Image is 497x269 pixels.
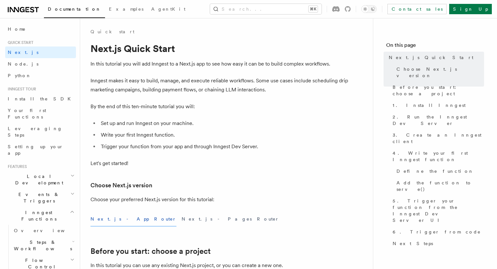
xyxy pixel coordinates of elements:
span: Overview [14,228,80,233]
p: Inngest makes it easy to build, manage, and execute reliable workflows. Some use cases include sc... [90,76,349,94]
a: Python [5,70,76,81]
a: Leveraging Steps [5,123,76,141]
button: Events & Triggers [5,189,76,207]
a: Next.js [5,47,76,58]
button: Next.js - App Router [90,212,176,226]
span: Documentation [48,6,101,12]
a: 3. Create an Inngest client [390,129,484,147]
button: Local Development [5,171,76,189]
h4: On this page [386,41,484,52]
p: In this tutorial you will add Inngest to a Next.js app to see how easy it can be to build complex... [90,59,349,68]
button: Next.js - Pages Router [182,212,279,226]
span: Steps & Workflows [11,239,72,252]
span: Your first Functions [8,108,46,119]
span: Add the function to serve() [397,180,484,192]
span: Setting up your app [8,144,63,156]
span: AgentKit [151,6,185,12]
span: Install the SDK [8,96,75,101]
span: Leveraging Steps [8,126,62,138]
a: Examples [105,2,147,17]
span: Next.js Quick Start [389,54,473,61]
span: Local Development [5,173,70,186]
span: 6. Trigger from code [393,229,481,235]
span: 2. Run the Inngest Dev Server [393,114,484,127]
span: 5. Trigger your function from the Inngest Dev Server UI [393,198,484,223]
p: Choose your preferred Next.js version for this tutorial: [90,195,349,204]
li: Trigger your function from your app and through Inngest Dev Server. [99,142,349,151]
li: Write your first Inngest function. [99,130,349,140]
span: Events & Triggers [5,191,70,204]
a: Add the function to serve() [394,177,484,195]
span: Define the function [397,168,474,174]
a: Your first Functions [5,105,76,123]
a: Choose Next.js version [90,181,152,190]
a: Choose Next.js version [394,63,484,81]
span: 3. Create an Inngest client [393,132,484,145]
a: Contact sales [387,4,447,14]
a: Overview [11,225,76,236]
a: Home [5,23,76,35]
span: Examples [109,6,143,12]
kbd: ⌘K [309,6,318,12]
button: Steps & Workflows [11,236,76,254]
a: 4. Write your first Inngest function [390,147,484,165]
span: Features [5,164,27,169]
button: Toggle dark mode [361,5,377,13]
span: Quick start [5,40,33,45]
a: Define the function [394,165,484,177]
span: 1. Install Inngest [393,102,466,109]
a: 2. Run the Inngest Dev Server [390,111,484,129]
button: Search...⌘K [210,4,322,14]
a: Setting up your app [5,141,76,159]
a: Next Steps [390,238,484,249]
a: Before you start: choose a project [390,81,484,99]
h1: Next.js Quick Start [90,43,349,54]
li: Set up and run Inngest on your machine. [99,119,349,128]
span: Inngest tour [5,87,36,92]
a: 5. Trigger your function from the Inngest Dev Server UI [390,195,484,226]
span: Choose Next.js version [397,66,484,79]
span: Python [8,73,31,78]
span: 4. Write your first Inngest function [393,150,484,163]
a: 6. Trigger from code [390,226,484,238]
a: Node.js [5,58,76,70]
span: Home [8,26,26,32]
span: Node.js [8,61,38,67]
span: Before you start: choose a project [393,84,484,97]
span: Inngest Functions [5,209,70,222]
a: Sign Up [449,4,492,14]
p: By the end of this ten-minute tutorial you will: [90,102,349,111]
span: Next Steps [393,240,433,247]
a: Before you start: choose a project [90,247,211,256]
span: Next.js [8,50,38,55]
a: Quick start [90,28,134,35]
a: Documentation [44,2,105,18]
a: AgentKit [147,2,189,17]
button: Inngest Functions [5,207,76,225]
a: Next.js Quick Start [386,52,484,63]
a: 1. Install Inngest [390,99,484,111]
p: Let's get started! [90,159,349,168]
a: Install the SDK [5,93,76,105]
